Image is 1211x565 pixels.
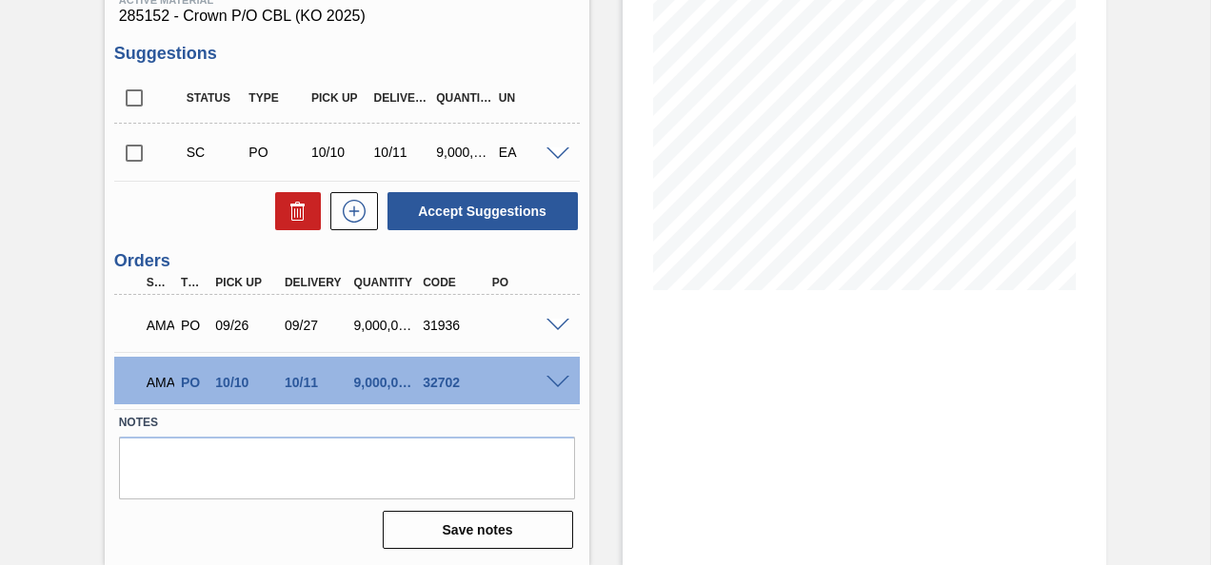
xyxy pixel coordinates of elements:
div: Code [418,276,492,289]
div: Type [176,276,208,289]
div: Awaiting Manager Approval [142,304,174,346]
p: AMA [147,375,169,390]
div: 09/27/2025 [280,318,354,333]
h3: Orders [114,251,580,271]
div: Pick up [210,276,285,289]
div: Quantity [349,276,424,289]
div: 32702 [418,375,492,390]
div: EA [494,145,561,160]
div: Delivery [369,91,436,105]
button: Accept Suggestions [387,192,578,230]
div: Delete Suggestions [266,192,321,230]
h3: Suggestions [114,44,580,64]
button: Save notes [383,511,573,549]
div: Purchase order [176,375,208,390]
div: Pick up [307,91,373,105]
label: Notes [119,409,575,437]
p: AMA [147,318,169,333]
div: 9,000,000.000 [431,145,498,160]
div: 10/11/2025 [280,375,354,390]
div: Step [142,276,174,289]
div: Purchase order [244,145,310,160]
div: PO [487,276,562,289]
div: Accept Suggestions [378,190,580,232]
div: Delivery [280,276,354,289]
div: 9,000,000.000 [349,318,424,333]
div: 31936 [418,318,492,333]
div: 10/10/2025 [307,145,373,160]
div: 10/10/2025 [210,375,285,390]
div: 9,000,000.000 [349,375,424,390]
div: Quantity [431,91,498,105]
div: 10/11/2025 [369,145,436,160]
div: Purchase order [176,318,208,333]
div: New suggestion [321,192,378,230]
span: 285152 - Crown P/O CBL (KO 2025) [119,8,575,25]
div: Suggestion Created [182,145,248,160]
div: 09/26/2025 [210,318,285,333]
div: Status [182,91,248,105]
div: Type [244,91,310,105]
div: UN [494,91,561,105]
div: Awaiting Manager Approval [142,361,174,403]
